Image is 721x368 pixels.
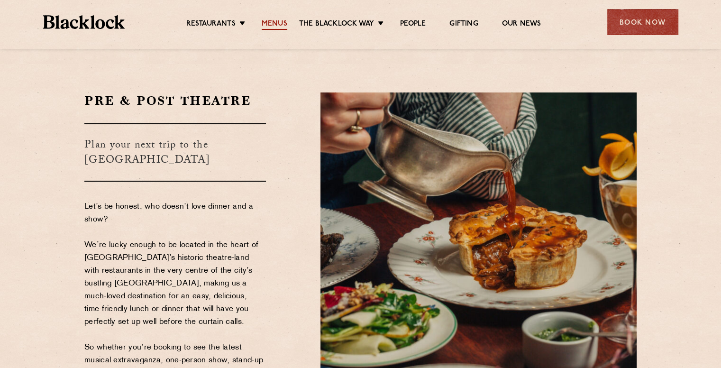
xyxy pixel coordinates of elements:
img: BL_Textured_Logo-footer-cropped.svg [43,15,125,29]
a: People [400,19,426,30]
h2: Pre & Post Theatre [84,92,266,109]
div: Book Now [607,9,678,35]
h3: Plan your next trip to the [GEOGRAPHIC_DATA] [84,123,266,182]
a: Our News [502,19,541,30]
a: Gifting [449,19,478,30]
a: Menus [262,19,287,30]
a: The Blacklock Way [299,19,374,30]
a: Restaurants [186,19,236,30]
